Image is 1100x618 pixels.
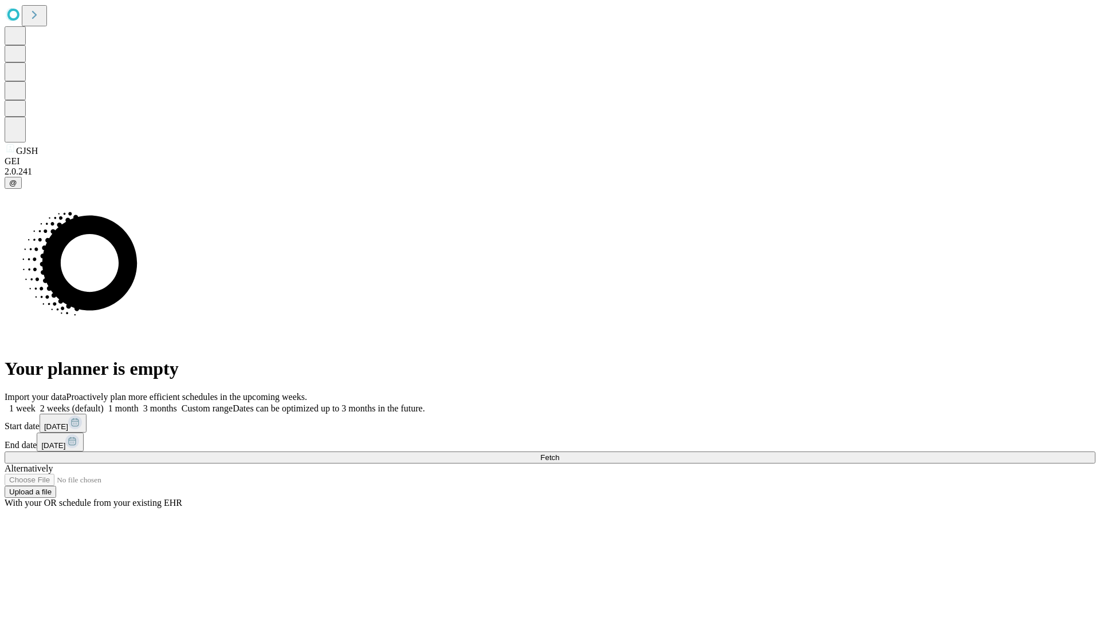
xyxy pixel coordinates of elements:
h1: Your planner is empty [5,358,1095,379]
button: @ [5,177,22,189]
span: With your OR schedule from your existing EHR [5,498,182,508]
button: [DATE] [40,414,87,433]
button: Fetch [5,451,1095,463]
div: Start date [5,414,1095,433]
span: Alternatively [5,463,53,473]
span: GJSH [16,146,38,156]
span: 2 weeks (default) [40,403,104,413]
div: 2.0.241 [5,167,1095,177]
span: Fetch [540,453,559,462]
span: [DATE] [41,441,65,450]
span: Custom range [182,403,233,413]
span: Dates can be optimized up to 3 months in the future. [233,403,425,413]
span: [DATE] [44,422,68,431]
span: 1 week [9,403,36,413]
span: 3 months [143,403,177,413]
span: Proactively plan more efficient schedules in the upcoming weeks. [66,392,307,402]
span: 1 month [108,403,139,413]
button: Upload a file [5,486,56,498]
div: GEI [5,156,1095,167]
span: Import your data [5,392,66,402]
span: @ [9,179,17,187]
div: End date [5,433,1095,451]
button: [DATE] [37,433,84,451]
